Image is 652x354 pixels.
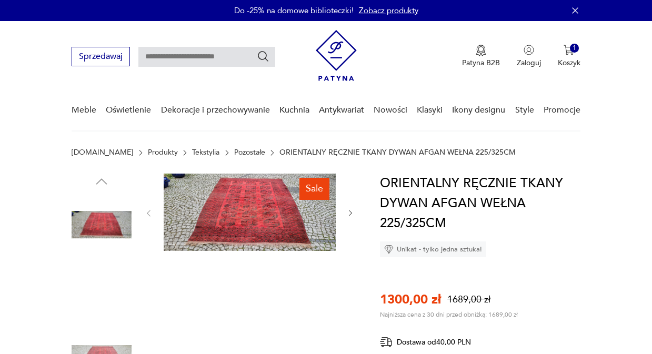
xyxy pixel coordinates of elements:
[72,195,132,255] img: Zdjęcie produktu ORIENTALNY RĘCZNIE TKANY DYWAN AFGAN WEŁNA 225/325CM
[299,178,329,200] div: Sale
[517,45,541,68] button: Zaloguj
[279,90,309,130] a: Kuchnia
[476,45,486,56] img: Ikona medalu
[279,148,516,157] p: ORIENTALNY RĘCZNIE TKANY DYWAN AFGAN WEŁNA 225/325CM
[192,148,219,157] a: Tekstylia
[161,90,270,130] a: Dekoracje i przechowywanie
[164,174,336,251] img: Zdjęcie produktu ORIENTALNY RĘCZNIE TKANY DYWAN AFGAN WEŁNA 225/325CM
[452,90,505,130] a: Ikony designu
[524,45,534,55] img: Ikonka użytkownika
[558,45,580,68] button: 1Koszyk
[234,5,354,16] p: Do -25% na domowe biblioteczki!
[234,148,265,157] a: Pozostałe
[447,293,490,306] p: 1689,00 zł
[380,174,584,234] h1: ORIENTALNY RĘCZNIE TKANY DYWAN AFGAN WEŁNA 225/325CM
[72,148,133,157] a: [DOMAIN_NAME]
[380,336,506,349] div: Dostawa od 40,00 PLN
[380,336,393,349] img: Ikona dostawy
[462,45,500,68] a: Ikona medaluPatyna B2B
[380,291,441,308] p: 1300,00 zł
[359,5,418,16] a: Zobacz produkty
[462,45,500,68] button: Patyna B2B
[106,90,151,130] a: Oświetlenie
[570,44,579,53] div: 1
[564,45,574,55] img: Ikona koszyka
[380,241,486,257] div: Unikat - tylko jedna sztuka!
[515,90,534,130] a: Style
[517,58,541,68] p: Zaloguj
[544,90,580,130] a: Promocje
[72,90,96,130] a: Meble
[72,262,132,322] img: Zdjęcie produktu ORIENTALNY RĘCZNIE TKANY DYWAN AFGAN WEŁNA 225/325CM
[374,90,407,130] a: Nowości
[72,54,130,61] a: Sprzedawaj
[417,90,443,130] a: Klasyki
[462,58,500,68] p: Patyna B2B
[558,58,580,68] p: Koszyk
[384,245,394,254] img: Ikona diamentu
[319,90,364,130] a: Antykwariat
[148,148,178,157] a: Produkty
[72,47,130,66] button: Sprzedawaj
[380,310,518,319] p: Najniższa cena z 30 dni przed obniżką: 1689,00 zł
[316,30,357,81] img: Patyna - sklep z meblami i dekoracjami vintage
[257,50,269,63] button: Szukaj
